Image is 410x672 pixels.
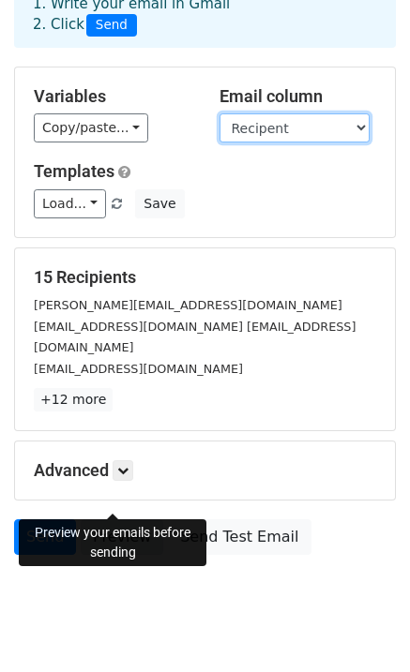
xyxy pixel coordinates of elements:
span: Send [86,14,137,37]
small: [EMAIL_ADDRESS][DOMAIN_NAME] [34,362,243,376]
iframe: Chat Widget [316,582,410,672]
a: Send Test Email [168,519,311,555]
a: Copy/paste... [34,113,148,142]
div: Preview your emails before sending [19,519,206,566]
h5: Email column [220,86,377,107]
small: [EMAIL_ADDRESS][DOMAIN_NAME] [EMAIL_ADDRESS][DOMAIN_NAME] [34,320,356,355]
button: Save [135,189,184,218]
a: Send [14,519,76,555]
h5: 15 Recipients [34,267,376,288]
small: [PERSON_NAME][EMAIL_ADDRESS][DOMAIN_NAME] [34,298,342,312]
a: Templates [34,161,114,181]
h5: Variables [34,86,191,107]
h5: Advanced [34,460,376,481]
a: Load... [34,189,106,218]
a: +12 more [34,388,113,411]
